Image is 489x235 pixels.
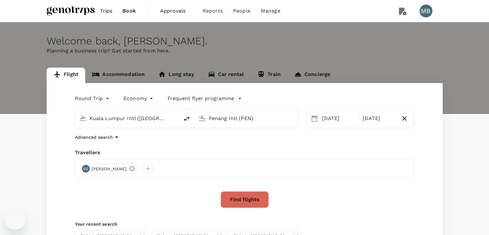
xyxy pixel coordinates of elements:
div: Round Trip [75,93,111,104]
span: Book [122,7,136,15]
a: Concierge [287,68,337,83]
div: Welcome back , [PERSON_NAME] . [47,35,443,47]
input: Going to [209,113,285,123]
button: delete [179,111,195,127]
a: Car rental [201,68,251,83]
div: SG [82,165,90,173]
div: SG[PERSON_NAME] [80,164,138,174]
a: Train [250,68,287,83]
p: Advanced search [75,134,113,140]
button: Advanced search [75,133,121,141]
button: Open [294,117,295,119]
span: People [233,7,250,15]
div: [DATE] [320,112,357,125]
div: [DATE] [360,112,398,125]
button: Open [175,117,176,119]
span: Manage [261,7,280,15]
div: MB [420,5,432,17]
iframe: Button to launch messaging window [5,209,26,230]
a: Flight [47,68,86,83]
span: Approvals [160,7,192,15]
input: Depart from [89,113,166,123]
div: Travellers [75,149,414,156]
span: Trips [100,7,113,15]
span: [PERSON_NAME] [88,166,131,172]
button: Find flights [221,191,269,208]
p: Frequent flyer programme [168,95,234,102]
p: Planning a business trip? Get started from here. [47,47,443,55]
a: Long stay [151,68,201,83]
a: Accommodation [85,68,151,83]
span: Reports [203,7,223,15]
div: Economy [123,93,155,104]
button: Frequent flyer programme [168,95,242,102]
img: Genotrips - ALL [47,4,95,18]
p: Your recent search [75,221,414,227]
